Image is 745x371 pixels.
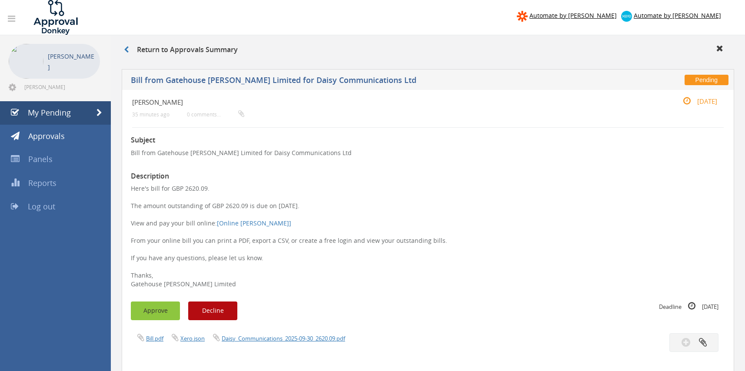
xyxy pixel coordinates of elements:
[131,301,180,320] button: Approve
[146,335,163,342] a: Bill.pdf
[621,11,632,22] img: xero-logo.png
[131,136,725,144] h3: Subject
[685,75,728,85] span: Pending
[24,83,98,90] span: [PERSON_NAME][EMAIL_ADDRESS][PERSON_NAME][DOMAIN_NAME]
[131,184,725,288] p: Here's bill for GBP 2620.09. The amount outstanding of GBP 2620.09 is due on [DATE]. View and pay...
[124,46,238,54] h3: Return to Approvals Summary
[131,172,725,180] h3: Description
[222,335,345,342] a: Daisy_Communications_2025-09-30_2620.09.pdf
[28,178,57,188] span: Reports
[48,51,96,73] p: [PERSON_NAME]
[131,76,548,87] h5: Bill from Gatehouse [PERSON_NAME] Limited for Daisy Communications Ltd
[674,96,717,106] small: [DATE]
[180,335,205,342] a: Xero.json
[187,111,244,118] small: 0 comments...
[131,149,725,157] p: Bill from Gatehouse [PERSON_NAME] Limited for Daisy Communications Ltd
[188,301,237,320] button: Decline
[28,201,55,212] span: Log out
[28,107,71,118] span: My Pending
[517,11,528,22] img: zapier-logomark.png
[659,301,718,311] small: Deadline [DATE]
[529,11,617,20] span: Automate by [PERSON_NAME]
[217,219,291,227] a: [Online [PERSON_NAME]]
[28,131,65,141] span: Approvals
[28,154,53,164] span: Panels
[132,111,170,118] small: 35 minutes ago
[132,99,625,106] h4: [PERSON_NAME]
[634,11,721,20] span: Automate by [PERSON_NAME]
